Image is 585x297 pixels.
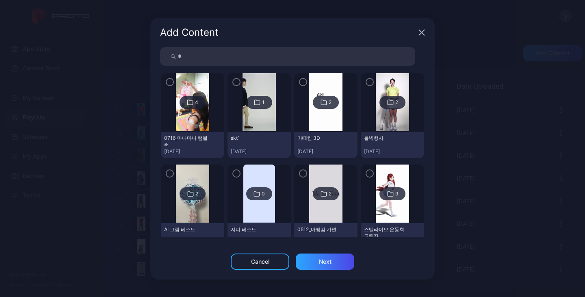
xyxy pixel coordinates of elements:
[319,258,331,265] div: Next
[231,254,289,270] button: Cancel
[297,148,354,155] div: [DATE]
[329,191,331,197] div: 2
[262,191,265,197] div: 0
[329,99,331,106] div: 2
[364,226,409,239] div: 스텔라이브 운동회 그림자
[164,135,209,148] div: 0716_마나마나 텀블러
[395,191,398,197] div: 9
[231,148,288,155] div: [DATE]
[297,135,342,141] div: 마떼킴 3D
[195,99,198,106] div: 4
[195,191,198,197] div: 2
[164,226,209,233] div: AI 그림 테스트
[164,148,221,155] div: [DATE]
[160,28,415,37] div: Add Content
[296,254,354,270] button: Next
[262,99,264,106] div: 1
[231,226,275,233] div: 지디 테스트
[251,258,269,265] div: Cancel
[231,135,275,141] div: skt1
[364,135,409,141] div: 볼빅행사
[297,226,342,233] div: 0512_마뗑킴 가편
[364,148,421,155] div: [DATE]
[395,99,398,106] div: 2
